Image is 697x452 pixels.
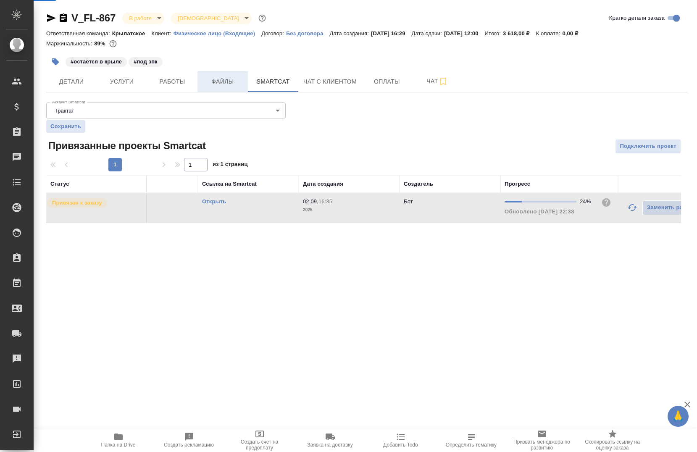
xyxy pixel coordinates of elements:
[94,40,107,47] p: 89%
[108,38,118,49] button: 326.40 RUB;
[174,29,262,37] a: Физическое лицо (Входящие)
[286,30,330,37] p: Без договора
[202,180,257,188] div: Ссылка на Smartcat
[151,30,173,37] p: Клиент:
[126,15,154,22] button: В работе
[171,13,251,24] div: В работе
[503,30,536,37] p: 3 618,00 ₽
[52,199,102,207] p: Привязан к заказу
[112,30,152,37] p: Крылатское
[318,198,332,205] p: 16:35
[257,13,268,24] button: Доп статусы указывают на важность/срочность заказа
[164,442,214,448] span: Создать рекламацию
[303,198,318,205] p: 02.09,
[203,76,243,87] span: Файлы
[51,76,92,87] span: Детали
[562,30,584,37] p: 0,00 ₽
[134,58,158,66] p: #под зпк
[253,76,293,87] span: Smartcat
[50,122,81,131] span: Сохранить
[577,428,648,452] button: Скопировать ссылку на оценку заказа
[224,428,295,452] button: Создать счет на предоплату
[295,428,366,452] button: Заявка на доставку
[101,197,194,206] p: V_FL-867
[71,12,116,24] a: V_FL-867
[102,76,142,87] span: Услуги
[52,107,76,114] button: Трактат
[412,30,444,37] p: Дата сдачи:
[366,428,436,452] button: Добавить Todo
[50,180,69,188] div: Статус
[46,102,286,118] div: Трактат
[622,197,642,218] button: Обновить прогресс
[46,40,94,47] p: Маржинальность:
[46,120,85,133] button: Сохранить
[367,76,407,87] span: Оплаты
[46,139,206,152] span: Привязанные проекты Smartcat
[101,442,136,448] span: Папка на Drive
[83,428,154,452] button: Папка на Drive
[485,30,503,37] p: Итого:
[261,30,286,37] p: Договор:
[505,180,530,188] div: Прогресс
[46,53,65,71] button: Добавить тэг
[671,407,685,425] span: 🙏
[371,30,412,37] p: [DATE] 16:29
[668,406,689,427] button: 🙏
[507,428,577,452] button: Призвать менеджера по развитию
[286,29,330,37] a: Без договора
[438,76,448,87] svg: Подписаться
[229,439,290,451] span: Создать счет на предоплату
[417,76,458,87] span: Чат
[446,442,497,448] span: Определить тематику
[404,180,433,188] div: Создатель
[213,159,248,171] span: из 1 страниц
[303,206,395,214] p: 2025
[615,139,681,154] button: Подключить проект
[174,30,262,37] p: Физическое лицо (Входящие)
[580,197,594,206] div: 24%
[152,76,192,87] span: Работы
[303,180,343,188] div: Дата создания
[58,13,68,23] button: Скопировать ссылку
[71,58,122,66] p: #остаётся в крыле
[582,439,643,451] span: Скопировать ссылку на оценку заказа
[609,14,665,22] span: Кратко детали заказа
[512,439,572,451] span: Призвать менеджера по развитию
[46,30,112,37] p: Ответственная команда:
[330,30,371,37] p: Дата создания:
[303,76,357,87] span: Чат с клиентом
[404,198,413,205] p: Бот
[122,13,164,24] div: В работе
[383,442,418,448] span: Добавить Todo
[536,30,563,37] p: К оплате:
[154,428,224,452] button: Создать рекламацию
[444,30,485,37] p: [DATE] 12:00
[175,15,241,22] button: [DEMOGRAPHIC_DATA]
[202,198,226,205] a: Открыть
[307,442,352,448] span: Заявка на доставку
[436,428,507,452] button: Определить тематику
[505,208,574,215] span: Обновлено [DATE] 22:38
[46,13,56,23] button: Скопировать ссылку для ЯМессенджера
[620,142,676,151] span: Подключить проект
